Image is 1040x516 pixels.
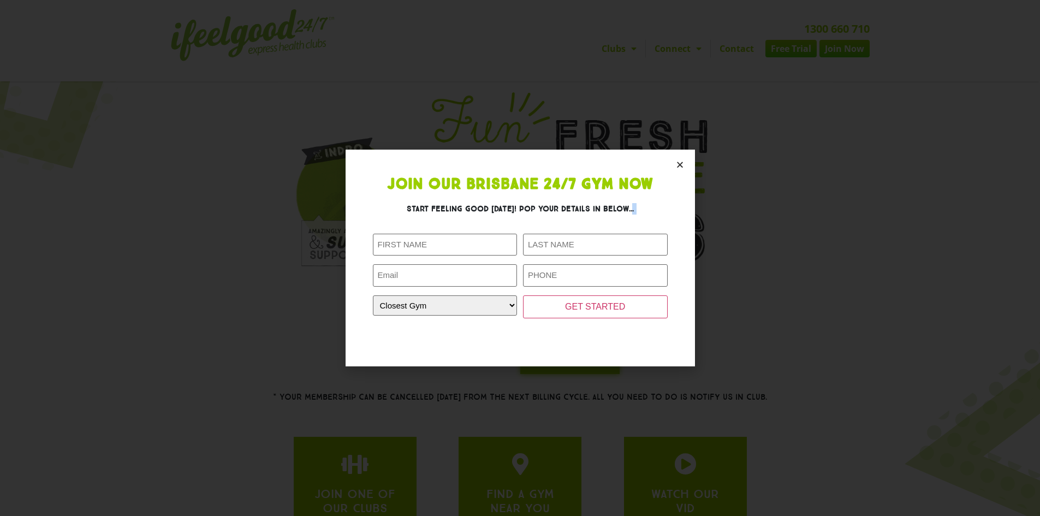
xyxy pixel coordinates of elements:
input: PHONE [523,264,668,287]
h1: Join Our Brisbane 24/7 Gym Now [373,177,668,192]
input: FIRST NAME [373,234,518,256]
a: Close [676,161,684,169]
input: Email [373,264,518,287]
input: GET STARTED [523,295,668,318]
h3: Start feeling good [DATE]! Pop your details in below... [373,203,668,215]
input: LAST NAME [523,234,668,256]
